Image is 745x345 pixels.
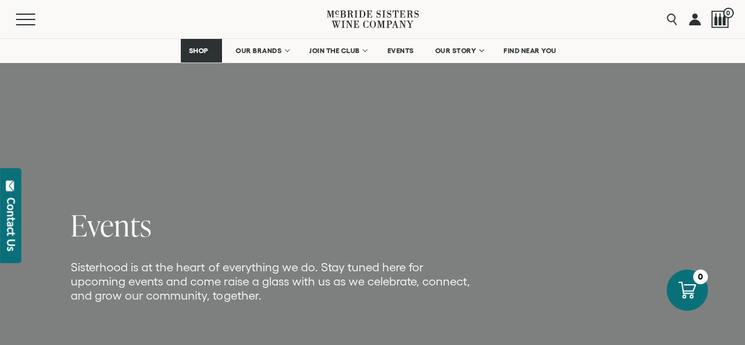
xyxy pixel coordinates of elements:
a: JOIN THE CLUB [302,39,374,63]
span: FIND NEAR YOU [504,47,557,55]
span: 0 [723,8,734,18]
span: Events [71,205,152,245]
span: OUR STORY [435,47,476,55]
a: SHOP [181,39,222,63]
span: OUR BRANDS [236,47,282,55]
div: Contact Us [5,198,17,251]
button: Mobile Menu Trigger [16,14,58,25]
a: OUR BRANDS [228,39,296,63]
a: EVENTS [380,39,422,63]
span: JOIN THE CLUB [309,47,360,55]
span: SHOP [188,47,208,55]
a: OUR STORY [428,39,491,63]
div: 0 [693,270,708,284]
a: FIND NEAR YOU [496,39,564,63]
p: Sisterhood is at the heart of everything we do. Stay tuned here for upcoming events and come rais... [71,260,476,303]
span: EVENTS [388,47,414,55]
